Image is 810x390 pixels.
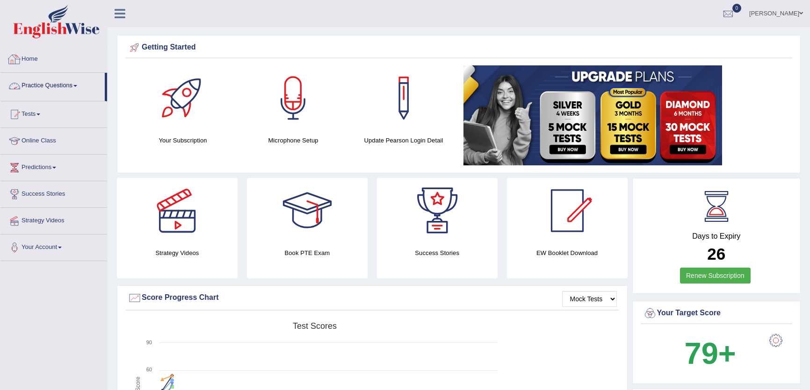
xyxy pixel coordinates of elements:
img: small5.jpg [463,65,722,165]
text: 60 [146,367,152,372]
a: Success Stories [0,181,107,205]
h4: Strategy Videos [117,248,238,258]
b: 26 [707,245,725,263]
a: Online Class [0,128,107,151]
b: 79+ [685,336,736,370]
tspan: Test scores [293,321,337,331]
h4: EW Booklet Download [507,248,628,258]
h4: Update Pearson Login Detail [353,135,454,145]
div: Your Target Score [643,306,790,320]
text: 90 [146,340,152,345]
a: Home [0,46,107,70]
h4: Days to Expiry [643,232,790,241]
a: Your Account [0,234,107,258]
a: Strategy Videos [0,208,107,231]
a: Tests [0,101,107,125]
div: Score Progress Chart [128,291,617,305]
a: Speaking Practice [17,99,105,116]
h4: Your Subscription [132,135,233,145]
a: Practice Questions [0,73,105,96]
span: 0 [732,4,742,13]
h4: Book PTE Exam [247,248,368,258]
h4: Success Stories [377,248,498,258]
a: Renew Subscription [680,268,751,284]
div: Getting Started [128,41,790,55]
h4: Microphone Setup [243,135,344,145]
a: Predictions [0,155,107,178]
